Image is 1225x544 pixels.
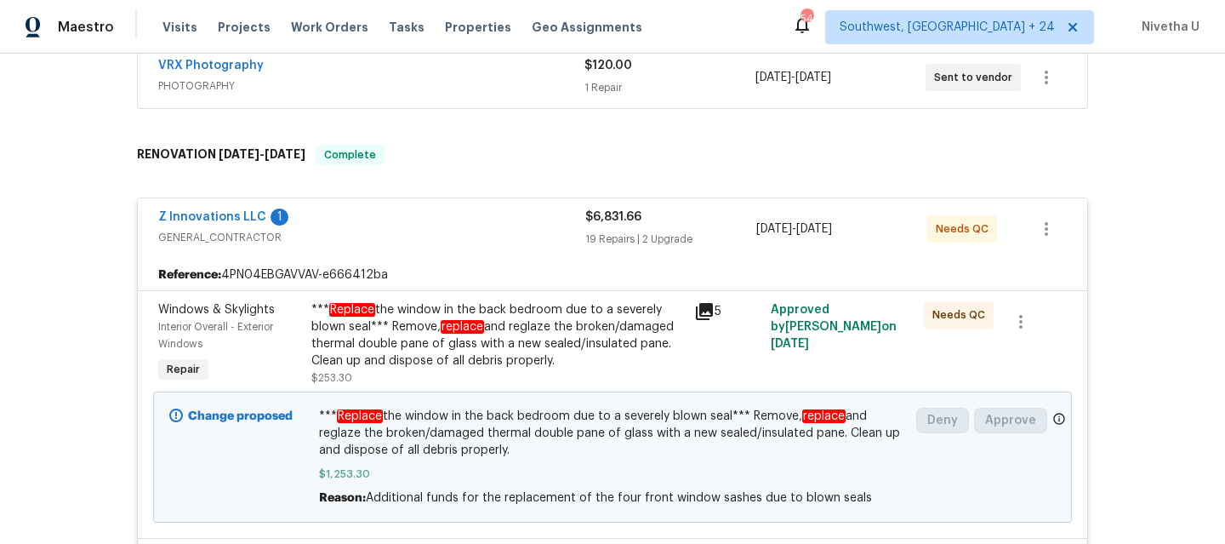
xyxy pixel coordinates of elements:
[319,492,366,504] span: Reason:
[162,19,197,36] span: Visits
[755,72,791,83] span: [DATE]
[138,260,1087,290] div: 4PN04EBGAVVAV-e666412ba
[840,19,1055,36] span: Southwest, [GEOGRAPHIC_DATA] + 24
[160,361,207,378] span: Repair
[132,128,1093,182] div: RENOVATION [DATE]-[DATE]Complete
[158,322,273,349] span: Interior Overall - Exterior Windows
[1052,412,1066,430] span: Only a market manager or an area construction manager can approve
[158,211,266,223] a: Z Innovations LLC
[934,69,1019,86] span: Sent to vendor
[317,146,383,163] span: Complete
[158,229,585,246] span: GENERAL_CONTRACTOR
[445,19,511,36] span: Properties
[188,410,293,422] b: Change proposed
[311,301,684,369] div: *** the window in the back bedroom due to a severely blown seal*** Remove, and reglaze the broken...
[756,223,792,235] span: [DATE]
[756,220,832,238] span: -
[584,60,632,72] span: $120.00
[796,223,832,235] span: [DATE]
[694,301,761,322] div: 5
[291,19,368,36] span: Work Orders
[802,409,846,423] em: replace
[311,373,352,383] span: $253.30
[585,211,641,223] span: $6,831.66
[771,338,809,350] span: [DATE]
[755,69,831,86] span: -
[1135,19,1199,36] span: Nivetha U
[158,60,264,72] a: VRX Photography
[329,303,375,317] em: Replace
[974,408,1047,433] button: Approve
[158,266,221,283] b: Reference:
[441,320,484,334] em: replace
[58,19,114,36] span: Maestro
[319,408,907,459] span: *** the window in the back bedroom due to a severely blown seal*** Remove, and reglaze the broken...
[389,21,424,33] span: Tasks
[271,209,288,226] div: 1
[219,148,259,160] span: [DATE]
[137,145,305,165] h6: RENOVATION
[584,79,755,96] div: 1 Repair
[337,409,383,423] em: Replace
[916,408,969,433] button: Deny
[585,231,756,248] div: 19 Repairs | 2 Upgrade
[795,72,831,83] span: [DATE]
[366,492,872,504] span: Additional funds for the replacement of the four front window sashes due to blown seals
[265,148,305,160] span: [DATE]
[319,466,907,483] span: $1,253.30
[219,148,305,160] span: -
[532,19,642,36] span: Geo Assignments
[218,19,271,36] span: Projects
[932,306,992,324] span: Needs QC
[158,77,584,94] span: PHOTOGRAPHY
[936,220,995,238] span: Needs QC
[158,304,275,316] span: Windows & Skylights
[801,10,812,27] div: 542
[771,304,897,350] span: Approved by [PERSON_NAME] on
